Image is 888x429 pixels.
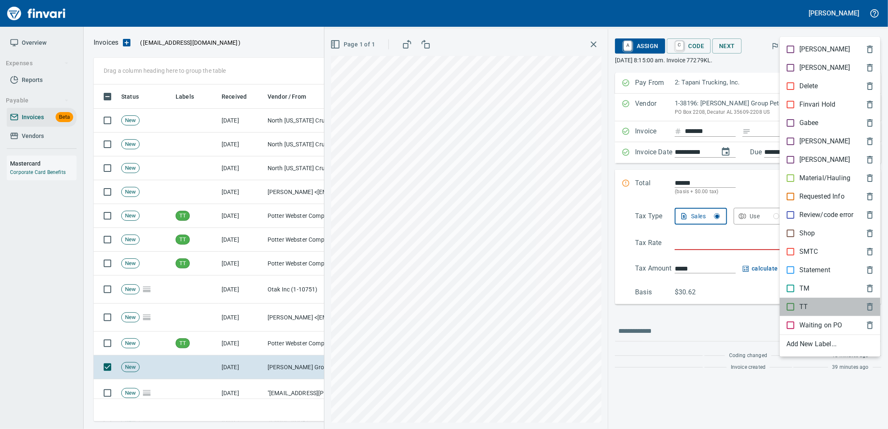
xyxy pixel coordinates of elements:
[799,173,850,183] p: Material/Hauling
[786,339,874,349] span: Add New Label...
[799,136,850,146] p: [PERSON_NAME]
[799,81,818,91] p: Delete
[799,63,850,73] p: [PERSON_NAME]
[799,155,850,165] p: [PERSON_NAME]
[799,302,808,312] p: TT
[799,265,830,275] p: Statement
[799,118,819,128] p: Gabee
[799,210,854,220] p: Review/code error
[799,100,836,110] p: Finvari Hold
[799,44,850,54] p: [PERSON_NAME]
[799,247,818,257] p: SMTC
[799,283,809,294] p: TM
[799,320,842,330] p: Waiting on PO
[799,192,845,202] p: Requested Info
[799,228,815,238] p: Shop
